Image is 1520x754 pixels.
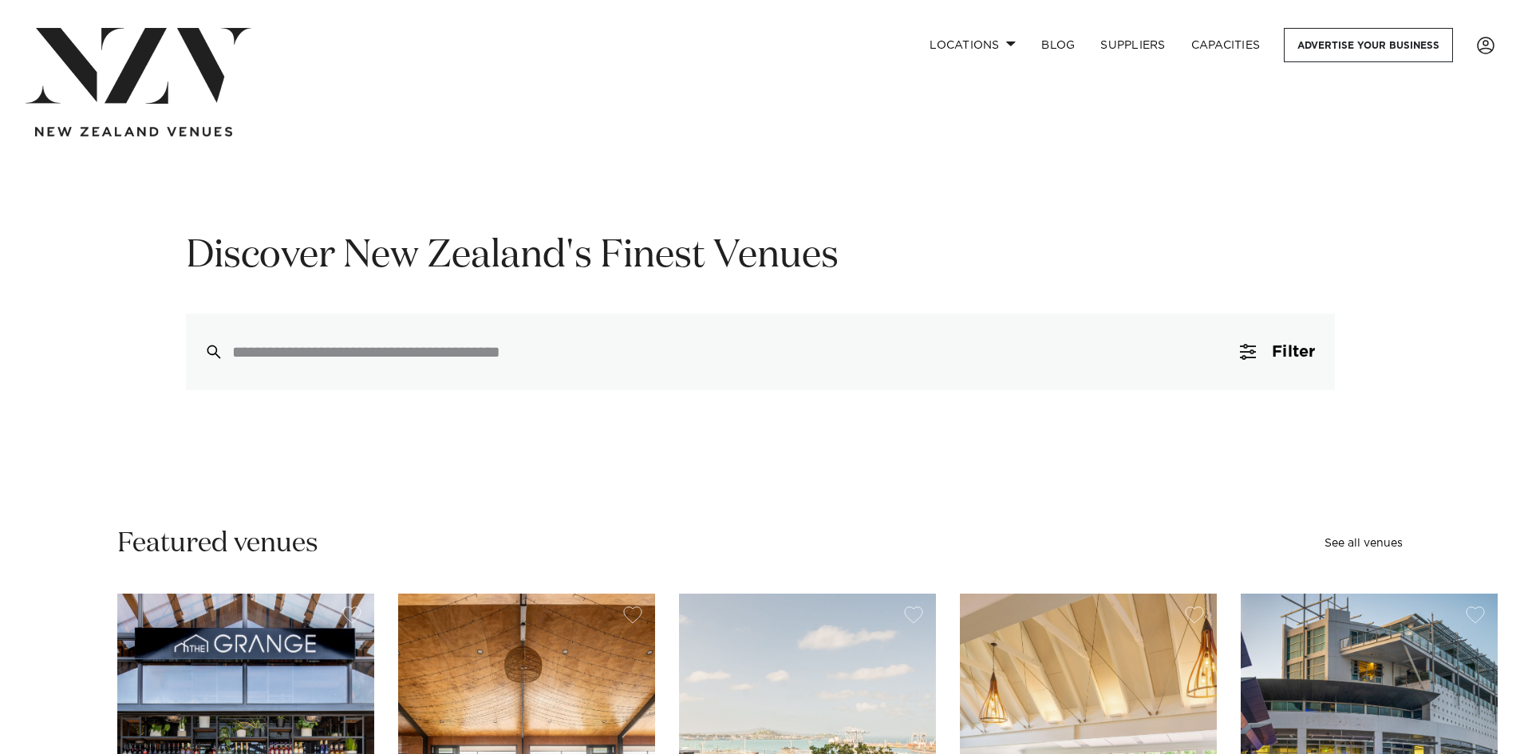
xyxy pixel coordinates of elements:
h1: Discover New Zealand's Finest Venues [186,231,1335,282]
a: BLOG [1028,28,1088,62]
img: new-zealand-venues-text.png [35,127,232,137]
a: Advertise your business [1284,28,1453,62]
a: See all venues [1325,538,1403,549]
button: Filter [1221,314,1334,390]
span: Filter [1272,344,1315,360]
h2: Featured venues [117,526,318,562]
a: SUPPLIERS [1088,28,1178,62]
img: nzv-logo.png [26,28,251,104]
a: Capacities [1178,28,1273,62]
a: Locations [917,28,1028,62]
